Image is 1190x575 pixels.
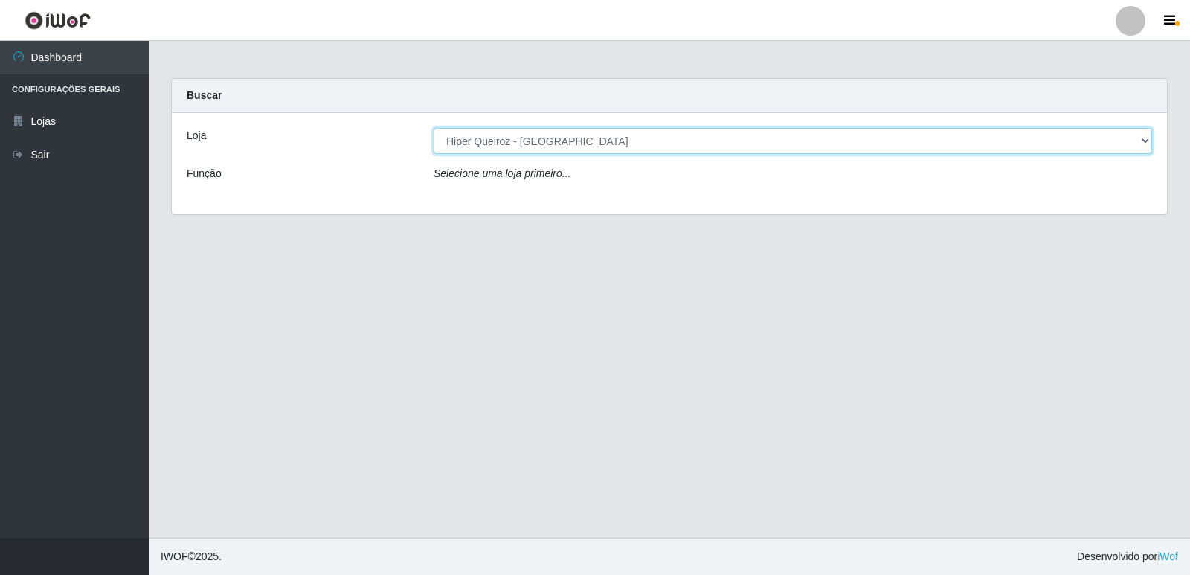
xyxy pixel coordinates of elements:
[187,89,222,101] strong: Buscar
[161,549,222,565] span: © 2025 .
[1077,549,1178,565] span: Desenvolvido por
[161,550,188,562] span: IWOF
[187,166,222,182] label: Função
[25,11,91,30] img: CoreUI Logo
[1157,550,1178,562] a: iWof
[187,128,206,144] label: Loja
[434,167,570,179] i: Selecione uma loja primeiro...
